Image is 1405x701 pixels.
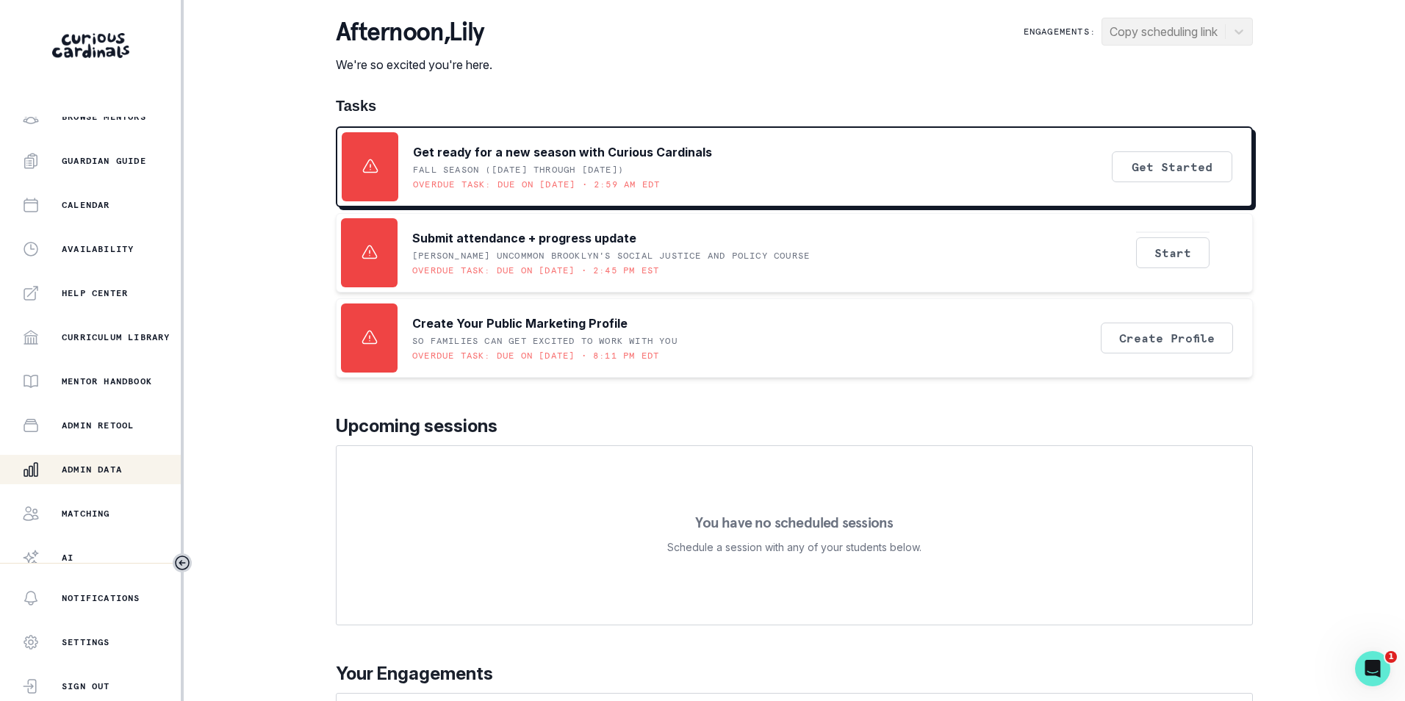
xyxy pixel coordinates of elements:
p: Admin Retool [62,420,134,431]
p: Upcoming sessions [336,413,1253,439]
h1: Tasks [336,97,1253,115]
button: Get Started [1112,151,1232,182]
p: AI [62,552,73,564]
p: Mentor Handbook [62,375,152,387]
p: Engagements: [1024,26,1096,37]
iframe: Intercom live chat [1355,651,1390,686]
span: 1 [1385,651,1397,663]
p: Browse Mentors [62,111,146,123]
button: Start [1136,237,1210,268]
p: Create Your Public Marketing Profile [412,314,628,332]
p: Fall Season ([DATE] through [DATE]) [413,164,624,176]
p: Overdue task: Due on [DATE] • 8:11 PM EDT [412,350,659,362]
p: Calendar [62,199,110,211]
p: Notifications [62,592,140,604]
p: Admin Data [62,464,122,475]
p: Availability [62,243,134,255]
p: You have no scheduled sessions [695,515,893,530]
p: afternoon , Lily [336,18,492,47]
p: Get ready for a new season with Curious Cardinals [413,143,712,161]
p: Guardian Guide [62,155,146,167]
p: Matching [62,508,110,520]
p: SO FAMILIES CAN GET EXCITED TO WORK WITH YOU [412,335,678,347]
p: We're so excited you're here. [336,56,492,73]
p: Settings [62,636,110,648]
p: Overdue task: Due on [DATE] • 2:45 PM EST [412,265,659,276]
p: Help Center [62,287,128,299]
p: Submit attendance + progress update [412,229,636,247]
button: Create Profile [1101,323,1233,353]
img: Curious Cardinals Logo [52,33,129,58]
p: [PERSON_NAME] UNCOMMON Brooklyn's Social Justice and Policy Course [412,250,810,262]
p: Schedule a session with any of your students below. [667,539,921,556]
p: Curriculum Library [62,331,170,343]
p: Your Engagements [336,661,1253,687]
p: Overdue task: Due on [DATE] • 2:59 AM EDT [413,179,660,190]
button: Toggle sidebar [173,553,192,572]
p: Sign Out [62,680,110,692]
